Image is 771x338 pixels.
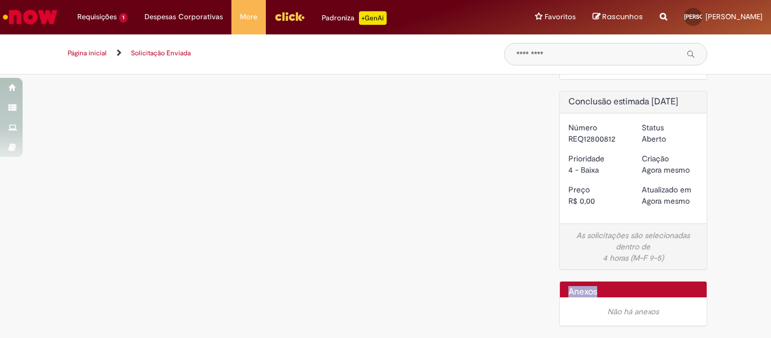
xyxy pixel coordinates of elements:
[568,230,699,264] div: As solicitações são selecionadas dentro de 4 horas (M-F 9-5)
[602,11,643,22] span: Rascunhos
[240,11,257,23] span: More
[642,122,664,133] label: Status
[568,153,604,164] label: Prioridade
[119,13,128,23] span: 1
[322,11,387,25] div: Padroniza
[684,13,728,20] span: [PERSON_NAME]
[568,184,590,195] label: Preço
[607,306,659,317] em: Não há anexos
[1,6,59,28] img: ServiceNow
[568,195,625,207] div: R$ 0,00
[642,153,669,164] label: Criação
[568,122,597,133] label: Número
[642,195,698,207] div: 27/08/2025 15:25:19
[642,133,698,144] div: Aberto
[77,11,117,23] span: Requisições
[568,133,625,144] div: REQ12800812
[68,49,107,58] a: Página inicial
[568,164,625,175] div: 4 - Baixa
[642,184,691,195] label: Atualizado em
[642,165,690,175] time: 27/08/2025 15:25:18
[359,11,387,25] p: +GenAi
[642,164,698,175] div: 27/08/2025 15:25:18
[64,43,487,64] ul: Trilhas de página
[642,165,690,175] span: Agora mesmo
[706,12,763,21] span: [PERSON_NAME]
[568,287,597,297] h2: Anexos
[568,97,699,107] h2: Conclusão estimada [DATE]
[274,8,305,25] img: click_logo_yellow_360x200.png
[642,196,690,206] time: 27/08/2025 15:25:19
[545,11,576,23] span: Favoritos
[642,196,690,206] span: Agora mesmo
[593,12,643,23] a: Rascunhos
[144,11,223,23] span: Despesas Corporativas
[131,49,191,58] a: Solicitação Enviada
